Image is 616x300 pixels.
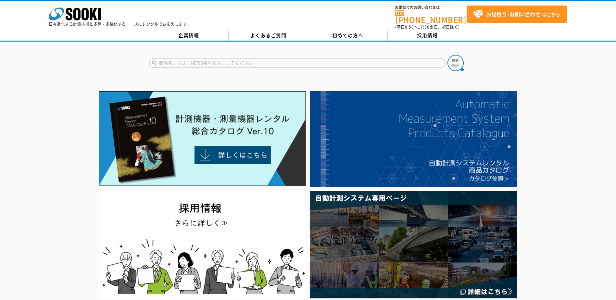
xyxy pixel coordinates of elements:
[308,31,388,41] a: 初めての方へ
[310,91,517,187] img: 自動計測システムカタログ
[405,24,414,30] span: 8:50
[99,191,306,298] img: SOOKI recruit
[99,91,306,186] img: Catalog Ver10
[418,24,430,30] span: 17:30
[395,10,467,23] a: [PHONE_NUMBER]
[395,24,459,30] span: (平日 ～ 土日、祝日除く)
[229,31,308,41] a: よくあるご質問
[332,32,363,39] span: 初めての方へ
[149,58,446,68] input: 商品名、型式、NETIS番号を入力してください
[447,55,464,71] img: btn_search.png
[473,9,560,19] span: はこちら
[395,6,467,9] span: お電話でのお問い合わせは
[388,31,467,41] a: 採用情報
[49,22,191,26] p: 日々進化する計測技術と多種・多様化するニーズにレンタルでお応えします。
[310,191,517,298] img: 自動計測システム専用ページ
[486,10,541,18] strong: お見積り･お問い合わせ
[149,31,229,41] a: 企業情報
[467,6,567,23] a: お見積り･お問い合わせはこちら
